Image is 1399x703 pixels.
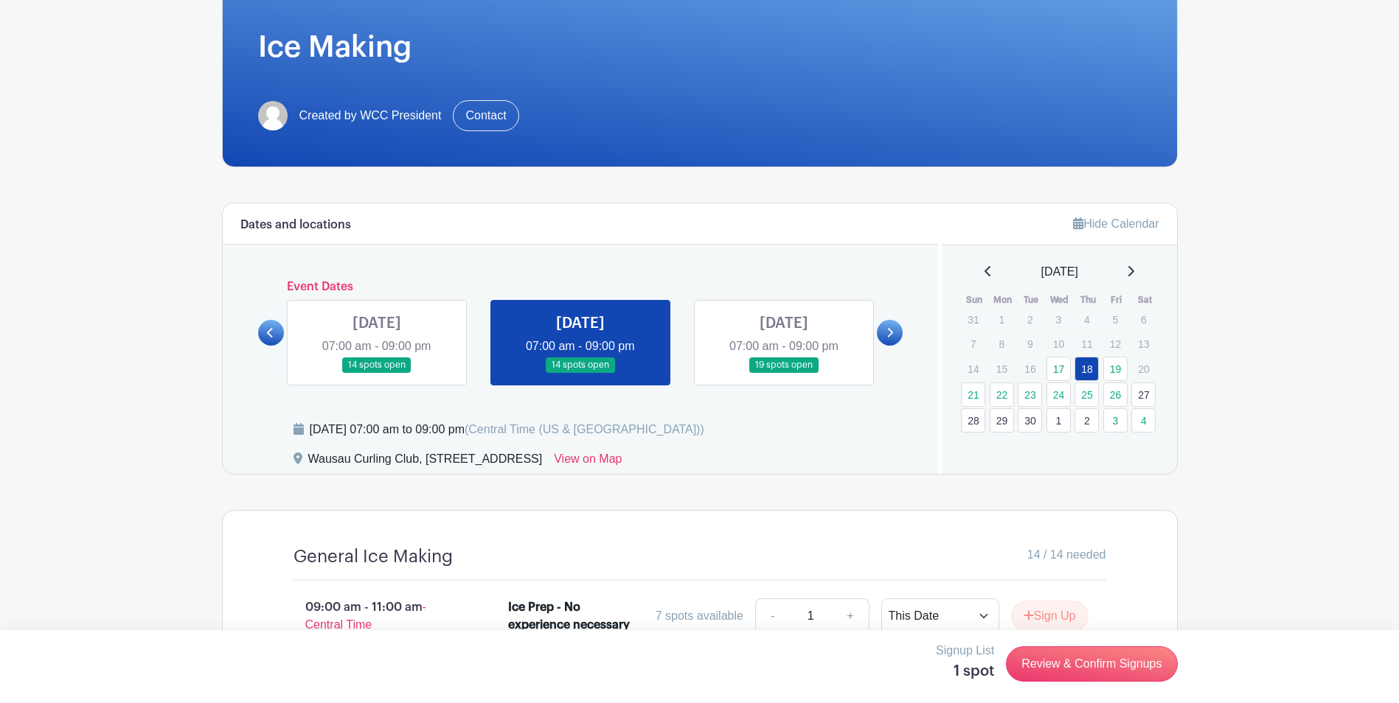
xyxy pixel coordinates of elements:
[961,408,985,433] a: 28
[936,642,994,660] p: Signup List
[1018,408,1042,433] a: 30
[1131,357,1156,380] p: 20
[1046,332,1071,355] p: 10
[1131,293,1159,307] th: Sat
[832,598,869,634] a: +
[1011,601,1089,632] button: Sign Up
[961,382,985,407] a: 21
[1131,332,1156,355] p: 13
[960,293,989,307] th: Sun
[284,280,878,294] h6: Event Dates
[990,308,1014,331] p: 1
[1131,308,1156,331] p: 6
[1103,293,1131,307] th: Fri
[1075,408,1099,433] a: 2
[989,293,1018,307] th: Mon
[1046,293,1075,307] th: Wed
[1103,308,1128,331] p: 5
[1018,308,1042,331] p: 2
[1006,646,1177,682] a: Review & Confirm Signups
[258,29,1142,65] h1: Ice Making
[1103,408,1128,433] a: 3
[961,332,985,355] p: 7
[554,450,622,474] a: View on Map
[465,423,704,436] span: (Central Time (US & [GEOGRAPHIC_DATA]))
[1074,293,1103,307] th: Thu
[1046,357,1071,381] a: 17
[299,107,442,125] span: Created by WCC President
[755,598,789,634] a: -
[508,598,636,634] div: Ice Prep - No experience necessary
[1073,217,1159,230] a: Hide Calendar
[1075,357,1099,381] a: 18
[294,546,453,567] h4: General Ice Making
[1018,382,1042,407] a: 23
[310,421,704,438] div: [DATE] 07:00 am to 09:00 pm
[240,218,351,232] h6: Dates and locations
[1103,382,1128,407] a: 26
[1017,293,1046,307] th: Tue
[936,662,994,680] h5: 1 spot
[1046,408,1071,433] a: 1
[1103,357,1128,381] a: 19
[1046,308,1071,331] p: 3
[258,101,288,130] img: default-ce2991bfa6775e67f084385cd625a349d9dcbb7a52a09fb2fda1e96e2d18dcdb.png
[1075,308,1099,331] p: 4
[961,308,985,331] p: 31
[961,357,985,380] p: 14
[990,357,1014,380] p: 15
[1018,357,1042,380] p: 16
[1103,332,1128,355] p: 12
[990,408,1014,433] a: 29
[1027,546,1106,564] span: 14 / 14 needed
[656,607,743,625] div: 7 spots available
[990,382,1014,407] a: 22
[1046,382,1071,407] a: 24
[453,100,518,131] a: Contact
[1131,382,1156,407] a: 27
[1131,408,1156,433] a: 4
[270,592,485,675] p: 09:00 am - 11:00 am
[990,332,1014,355] p: 8
[1018,332,1042,355] p: 9
[1075,332,1099,355] p: 11
[308,450,543,474] div: Wausau Curling Club, [STREET_ADDRESS]
[1041,263,1078,281] span: [DATE]
[1075,382,1099,407] a: 25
